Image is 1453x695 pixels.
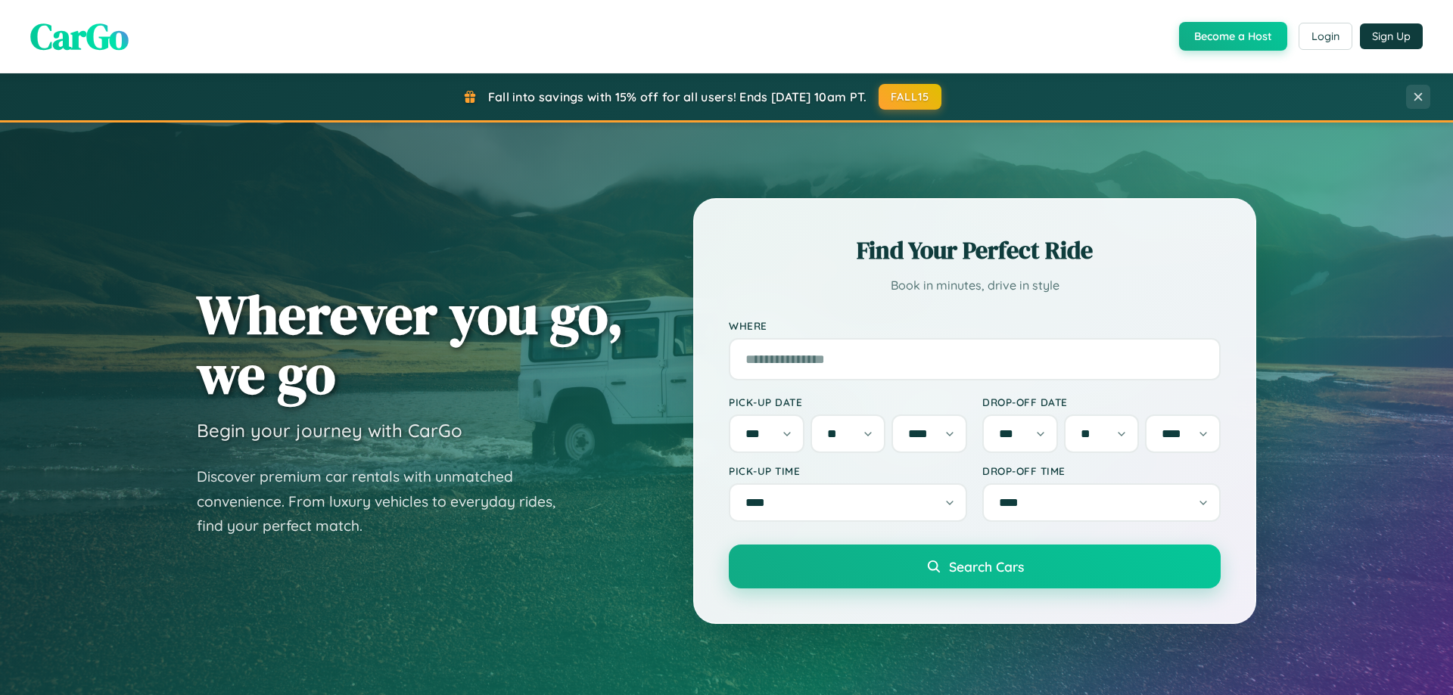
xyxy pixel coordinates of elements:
h2: Find Your Perfect Ride [729,234,1221,267]
span: CarGo [30,11,129,61]
button: Sign Up [1360,23,1423,49]
button: FALL15 [879,84,942,110]
p: Book in minutes, drive in style [729,275,1221,296]
p: Discover premium car rentals with unmatched convenience. From luxury vehicles to everyday rides, ... [197,464,575,538]
button: Login [1299,23,1352,50]
button: Search Cars [729,545,1221,588]
label: Drop-off Date [982,396,1221,408]
label: Drop-off Time [982,464,1221,477]
span: Fall into savings with 15% off for all users! Ends [DATE] 10am PT. [488,89,867,104]
h1: Wherever you go, we go [197,284,624,404]
h3: Begin your journey with CarGo [197,419,462,442]
label: Where [729,319,1221,332]
label: Pick-up Date [729,396,967,408]
button: Become a Host [1179,22,1287,51]
span: Search Cars [949,558,1024,575]
label: Pick-up Time [729,464,967,477]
